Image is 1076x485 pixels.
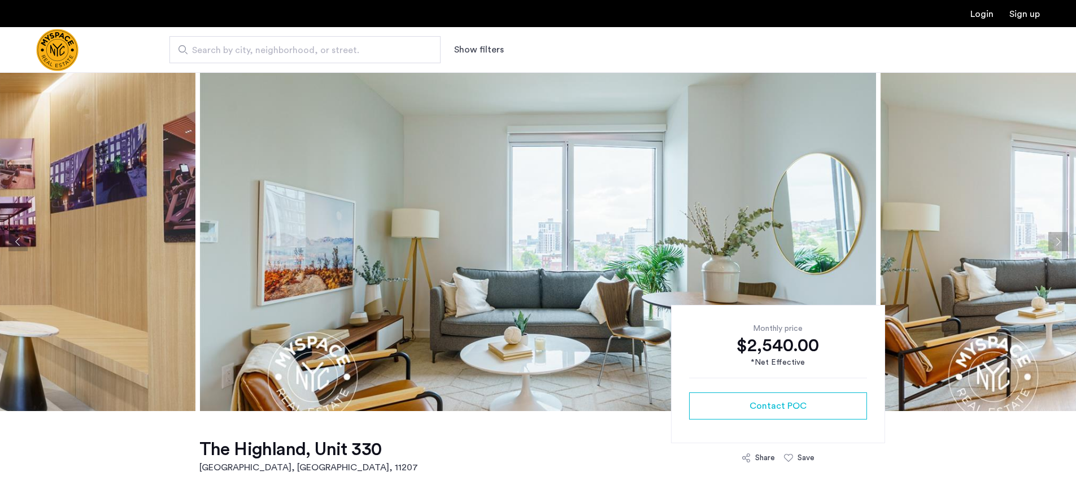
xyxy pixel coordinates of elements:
[192,43,409,57] span: Search by city, neighborhood, or street.
[199,461,418,474] h2: [GEOGRAPHIC_DATA], [GEOGRAPHIC_DATA] , 11207
[454,43,504,56] button: Show or hide filters
[199,438,418,474] a: The Highland, Unit 330[GEOGRAPHIC_DATA], [GEOGRAPHIC_DATA], 11207
[970,10,994,19] a: Login
[200,72,876,411] img: apartment
[1048,232,1068,251] button: Next apartment
[1009,10,1040,19] a: Registration
[689,334,867,357] div: $2,540.00
[798,452,814,464] div: Save
[199,438,418,461] h1: The Highland, Unit 330
[689,357,867,369] div: *Net Effective
[689,392,867,420] button: button
[36,29,79,71] img: logo
[750,399,807,413] span: Contact POC
[755,452,775,464] div: Share
[36,29,79,71] a: Cazamio Logo
[689,323,867,334] div: Monthly price
[1029,440,1065,474] iframe: chat widget
[169,36,441,63] input: Apartment Search
[8,232,28,251] button: Previous apartment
